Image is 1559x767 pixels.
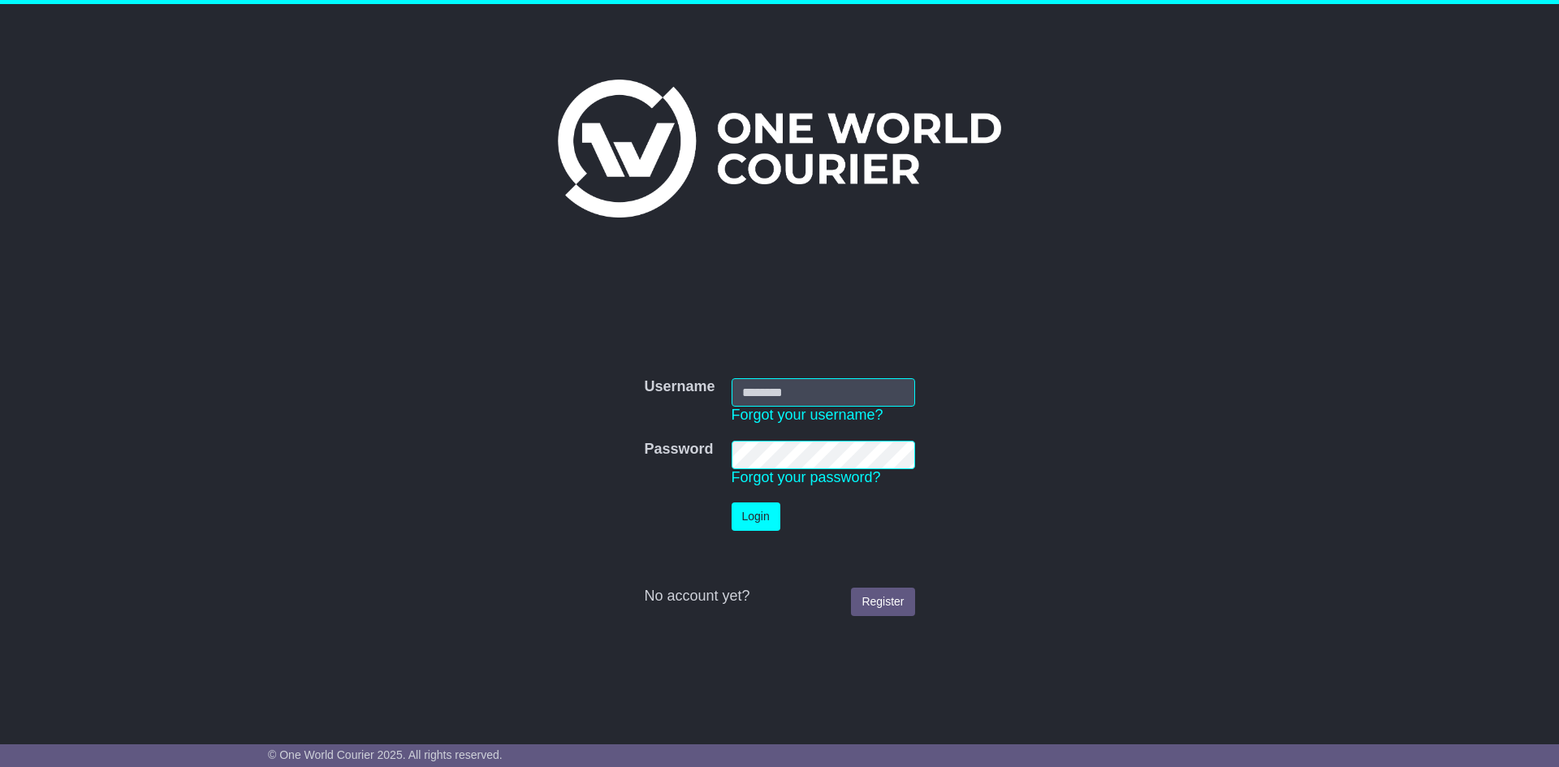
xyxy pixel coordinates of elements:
span: © One World Courier 2025. All rights reserved. [268,748,503,761]
a: Register [851,588,914,616]
label: Username [644,378,715,396]
button: Login [732,502,780,531]
label: Password [644,441,713,459]
a: Forgot your password? [732,469,881,485]
a: Forgot your username? [732,407,883,423]
div: No account yet? [644,588,914,605]
img: One World [558,80,1001,218]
